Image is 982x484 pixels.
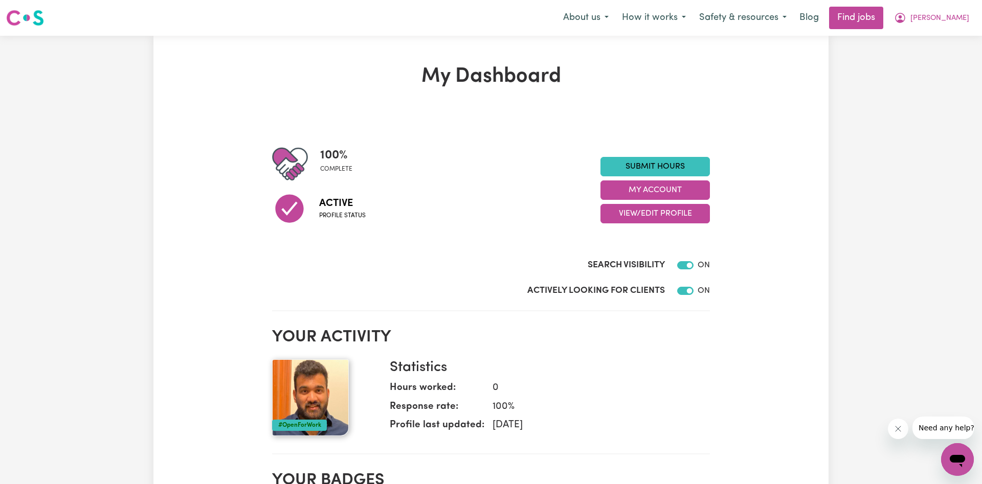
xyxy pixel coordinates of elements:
[793,7,825,29] a: Blog
[390,381,484,400] dt: Hours worked:
[887,7,976,29] button: My Account
[600,204,710,223] button: View/Edit Profile
[484,400,702,414] dd: 100 %
[888,419,908,439] iframe: Close message
[272,359,349,436] img: Your profile picture
[829,7,883,29] a: Find jobs
[320,146,361,182] div: Profile completeness: 100%
[484,418,702,433] dd: [DATE]
[272,328,710,347] h2: Your activity
[910,13,969,24] span: [PERSON_NAME]
[600,157,710,176] a: Submit Hours
[320,165,352,174] span: complete
[320,146,352,165] span: 100 %
[588,259,665,272] label: Search Visibility
[6,9,44,27] img: Careseekers logo
[912,417,974,439] iframe: Message from company
[272,420,327,431] div: #OpenForWork
[698,287,710,295] span: ON
[6,6,44,30] a: Careseekers logo
[698,261,710,269] span: ON
[941,443,974,476] iframe: Button to launch messaging window
[527,284,665,297] label: Actively Looking for Clients
[319,196,366,211] span: Active
[390,418,484,437] dt: Profile last updated:
[615,7,693,29] button: How it works
[6,7,62,15] span: Need any help?
[556,7,615,29] button: About us
[600,180,710,200] button: My Account
[693,7,793,29] button: Safety & resources
[484,381,702,396] dd: 0
[390,359,702,377] h3: Statistics
[319,211,366,220] span: Profile status
[272,64,710,89] h1: My Dashboard
[390,400,484,419] dt: Response rate:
